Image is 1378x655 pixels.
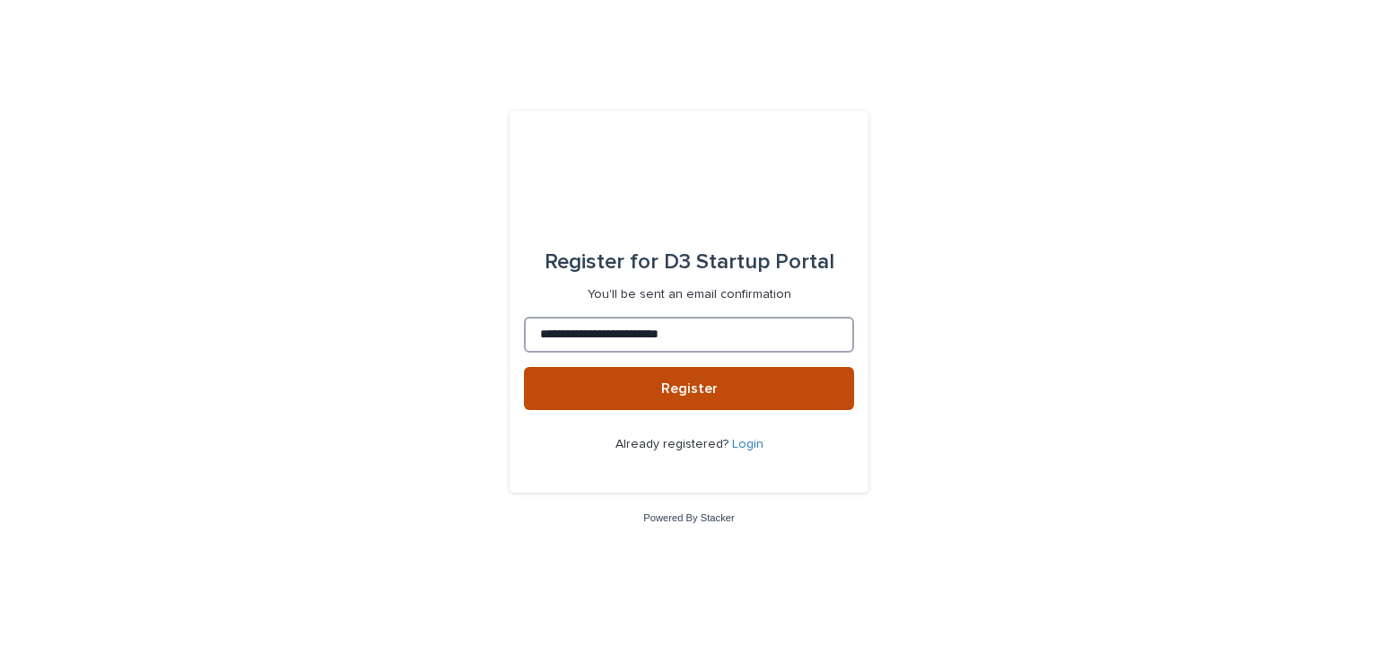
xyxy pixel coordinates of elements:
[615,438,732,450] span: Already registered?
[732,438,763,450] a: Login
[643,512,734,523] a: Powered By Stacker
[661,381,718,396] span: Register
[545,237,834,287] div: D3 Startup Portal
[545,251,658,273] span: Register for
[524,367,854,410] button: Register
[588,287,791,302] p: You'll be sent an email confirmation
[631,154,748,208] img: q0dI35fxT46jIlCv2fcp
